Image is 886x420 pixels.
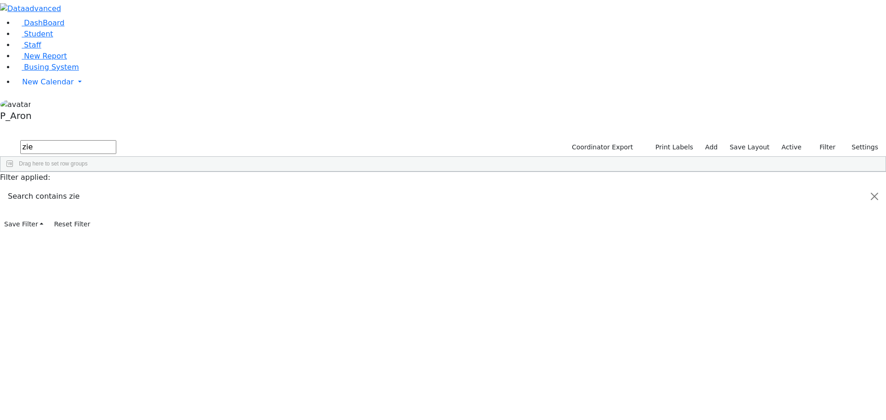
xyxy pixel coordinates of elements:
span: Student [24,30,53,38]
span: Busing System [24,63,79,71]
a: Busing System [15,63,79,71]
span: New Report [24,52,67,60]
button: Settings [840,140,882,154]
button: Reset Filter [50,217,94,231]
input: Search [20,140,116,154]
a: Student [15,30,53,38]
a: Staff [15,41,41,49]
span: Drag here to set row groups [19,160,88,167]
a: New Report [15,52,67,60]
button: Print Labels [645,140,697,154]
a: DashBoard [15,18,65,27]
button: Coordinator Export [566,140,637,154]
button: Save Layout [725,140,773,154]
label: Active [778,140,806,154]
button: Filter [808,140,840,154]
a: New Calendar [15,73,886,91]
span: New Calendar [22,77,74,86]
button: Close [863,183,886,209]
span: DashBoard [24,18,65,27]
a: Add [701,140,722,154]
span: Staff [24,41,41,49]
